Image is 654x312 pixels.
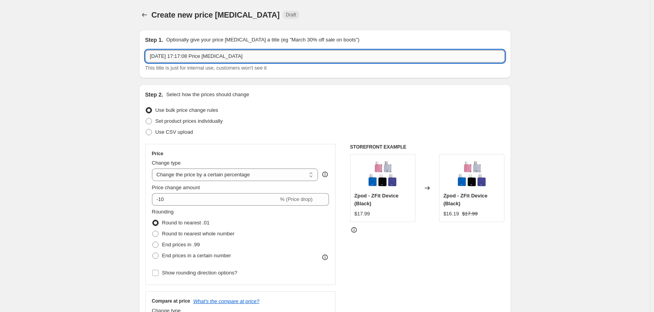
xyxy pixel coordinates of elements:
span: Show rounding direction options? [162,270,237,276]
span: % (Price drop) [280,196,313,202]
div: $16.19 [443,210,459,218]
input: 30% off holiday sale [145,50,505,63]
span: End prices in a certain number [162,253,231,258]
div: $17.99 [354,210,370,218]
span: Create new price [MEDICAL_DATA] [152,11,280,19]
span: End prices in .99 [162,242,200,247]
input: -15 [152,193,278,206]
img: z_fit_device_700x_65e9da23-8de4-4da1-bcd1-f240a40eeef8_80x.jpg [456,158,488,190]
span: Set product prices individually [155,118,223,124]
strike: $17.99 [462,210,478,218]
span: Zpod - ZFit Device (Black) [443,193,488,206]
p: Optionally give your price [MEDICAL_DATA] a title (eg "March 30% off sale on boots") [166,36,359,44]
div: help [321,170,329,178]
h2: Step 2. [145,91,163,99]
h3: Price [152,151,163,157]
span: This title is just for internal use, customers won't see it [145,65,267,71]
p: Select how the prices should change [166,91,249,99]
span: Use bulk price change rules [155,107,218,113]
span: Change type [152,160,181,166]
span: Draft [286,12,296,18]
span: Price change amount [152,185,200,190]
h2: Step 1. [145,36,163,44]
h6: STOREFRONT EXAMPLE [350,144,505,150]
span: Use CSV upload [155,129,193,135]
span: Rounding [152,209,174,215]
button: Price change jobs [139,9,150,20]
span: Round to nearest whole number [162,231,235,237]
span: Round to nearest .01 [162,220,210,226]
h3: Compare at price [152,298,190,304]
img: z_fit_device_700x_65e9da23-8de4-4da1-bcd1-f240a40eeef8_80x.jpg [367,158,398,190]
span: Zpod - ZFit Device (Black) [354,193,399,206]
button: What's the compare at price? [193,298,260,304]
